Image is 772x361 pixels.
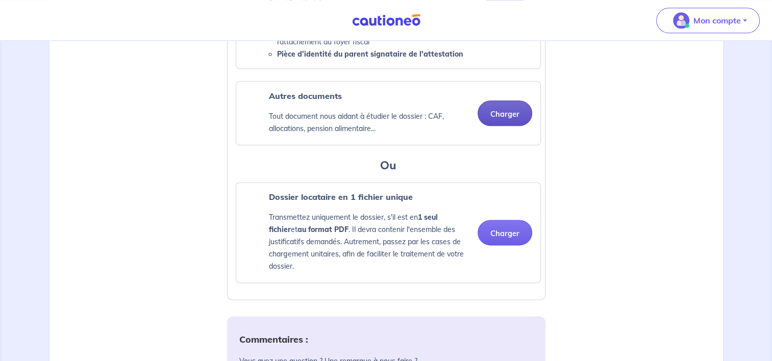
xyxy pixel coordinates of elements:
[673,12,689,29] img: illu_account_valid_menu.svg
[269,110,469,135] p: Tout document nous aidant à étudier le dossier : CAF, allocations, pension alimentaire...
[277,49,463,59] strong: Pièce d’identité du parent signataire de l'attestation
[656,8,760,33] button: illu_account_valid_menu.svgMon compte
[239,333,308,345] strong: Commentaires :
[478,100,532,126] button: Charger
[297,225,348,234] strong: au format PDF
[693,14,741,27] p: Mon compte
[269,211,469,272] p: Transmettez uniquement le dossier, s'il est en et . Il devra contenir l'ensemble des justificatif...
[348,14,425,27] img: Cautioneo
[236,81,541,145] div: categoryName: other, userCategory: cdi
[236,182,541,283] div: categoryName: profile, userCategory: cdi
[269,192,413,202] strong: Dossier locataire en 1 fichier unique
[478,220,532,245] button: Charger
[269,91,342,101] strong: Autres documents
[236,158,541,174] h3: Ou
